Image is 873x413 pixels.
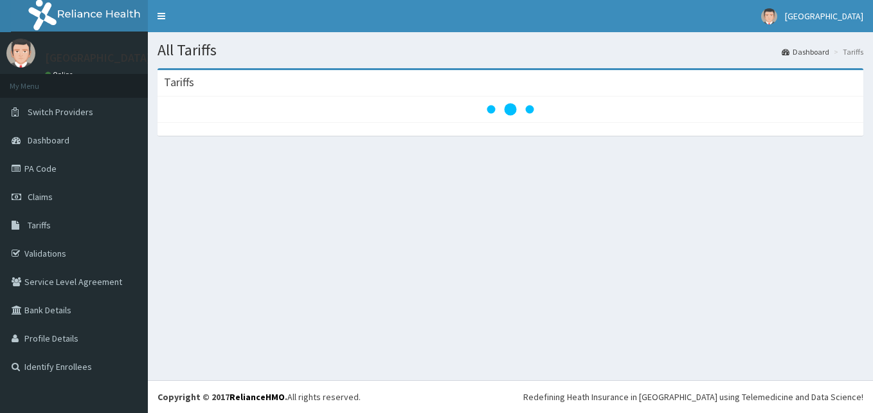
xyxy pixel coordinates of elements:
[485,84,536,135] svg: audio-loading
[28,106,93,118] span: Switch Providers
[785,10,863,22] span: [GEOGRAPHIC_DATA]
[6,39,35,68] img: User Image
[28,219,51,231] span: Tariffs
[782,46,829,57] a: Dashboard
[761,8,777,24] img: User Image
[157,42,863,59] h1: All Tariffs
[523,390,863,403] div: Redefining Heath Insurance in [GEOGRAPHIC_DATA] using Telemedicine and Data Science!
[28,191,53,203] span: Claims
[45,70,76,79] a: Online
[164,77,194,88] h3: Tariffs
[28,134,69,146] span: Dashboard
[831,46,863,57] li: Tariffs
[157,391,287,403] strong: Copyright © 2017 .
[148,380,873,413] footer: All rights reserved.
[45,52,151,64] p: [GEOGRAPHIC_DATA]
[230,391,285,403] a: RelianceHMO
